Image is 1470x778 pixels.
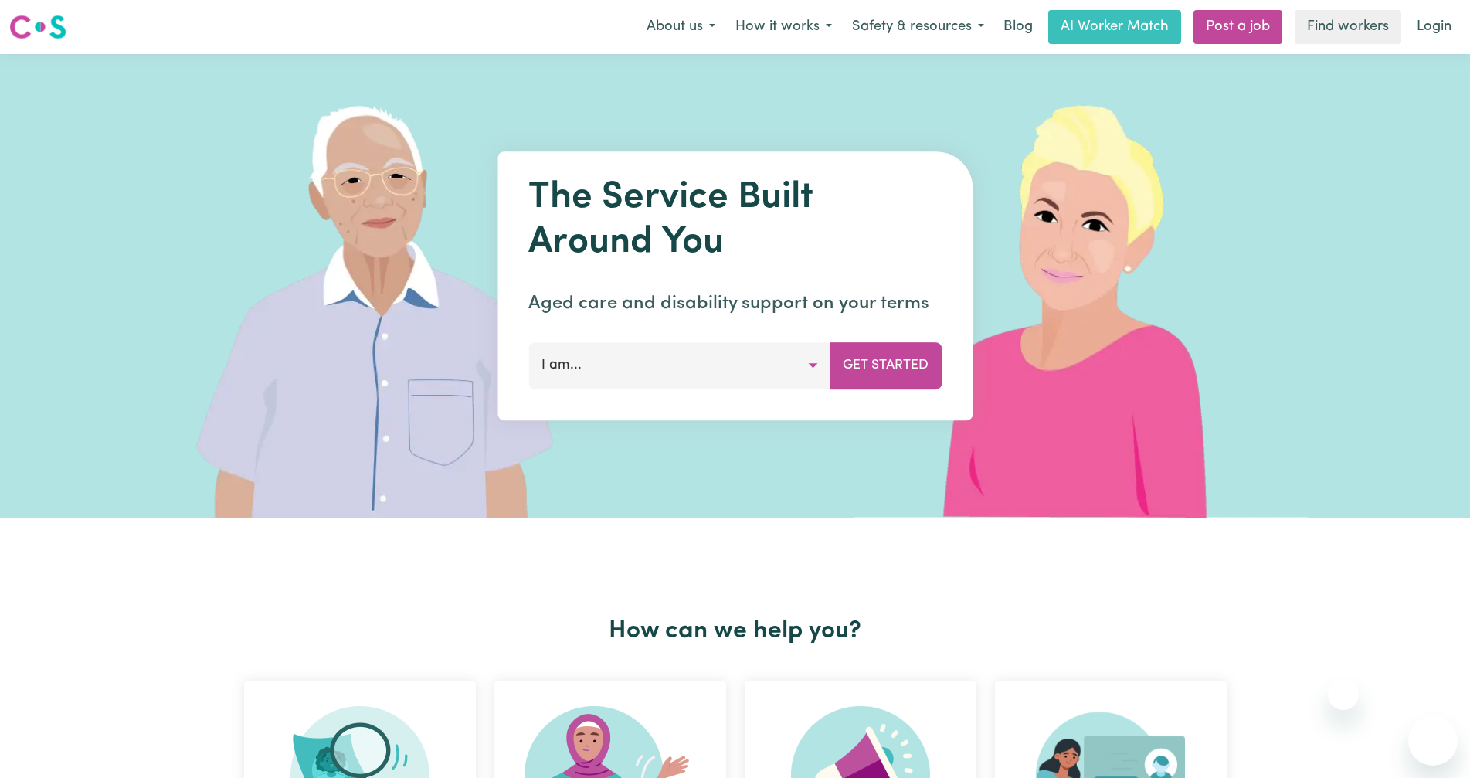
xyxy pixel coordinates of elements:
a: Careseekers logo [9,9,66,45]
img: Careseekers logo [9,13,66,41]
h2: How can we help you? [235,617,1236,646]
a: Blog [994,10,1042,44]
a: Post a job [1193,10,1282,44]
button: About us [637,11,725,43]
iframe: Close message [1328,679,1359,710]
h1: The Service Built Around You [528,176,942,265]
button: I am... [528,342,830,389]
iframe: Button to launch messaging window [1408,716,1458,766]
a: AI Worker Match [1048,10,1181,44]
button: Safety & resources [842,11,994,43]
button: Get Started [830,342,942,389]
a: Login [1407,10,1461,44]
button: How it works [725,11,842,43]
p: Aged care and disability support on your terms [528,290,942,318]
a: Find workers [1295,10,1401,44]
